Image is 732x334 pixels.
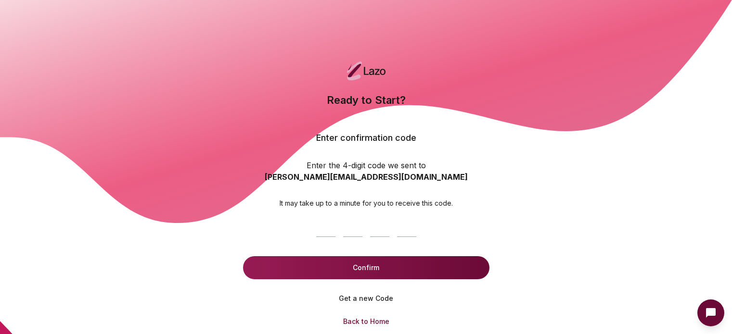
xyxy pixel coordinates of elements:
[265,172,468,182] strong: [PERSON_NAME][EMAIL_ADDRESS][DOMAIN_NAME]
[335,310,397,333] button: Back to Home
[697,299,724,326] button: Open Intercom messenger
[280,198,453,208] p: It may take up to a minute for you to receive this code.
[316,131,416,144] h4: Enter confirmation code
[243,287,489,310] button: Get a new Code
[243,256,489,279] button: Confirm
[307,160,426,171] p: Enter the 4-digit code we sent to
[327,92,406,131] h2: Ready to Start?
